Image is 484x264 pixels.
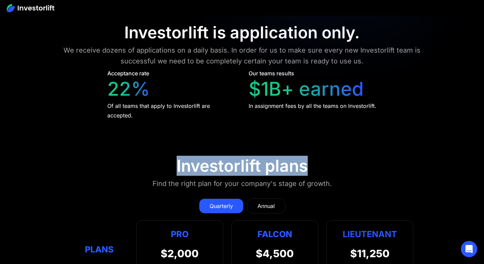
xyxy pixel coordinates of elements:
[210,202,233,210] div: Quarterly
[107,69,149,77] div: Acceptance rate
[350,247,390,260] div: $11,250
[177,156,308,176] div: Investorlift plans
[153,178,332,189] div: Find the right plan for your company's stage of growth.
[249,101,376,111] div: In assignment fees by all the teams on Investorlift.
[257,227,292,241] div: Falcon
[71,243,128,256] div: Plans
[257,202,275,210] div: Annual
[256,247,294,260] div: $4,500
[249,69,294,77] div: Our teams results
[49,45,436,67] div: We receive dozens of applications on a daily basis. In order for us to make sure every new Invest...
[343,229,397,239] strong: Lieutenant
[461,241,477,257] div: Open Intercom Messenger
[107,101,236,120] div: Of all teams that apply to Investorlift are accepted.
[107,78,150,100] div: 22%
[249,78,364,100] div: $1B+ earned
[161,227,199,241] div: Pro
[161,247,199,260] div: $2,000
[124,23,360,42] div: Investorlift is application only.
